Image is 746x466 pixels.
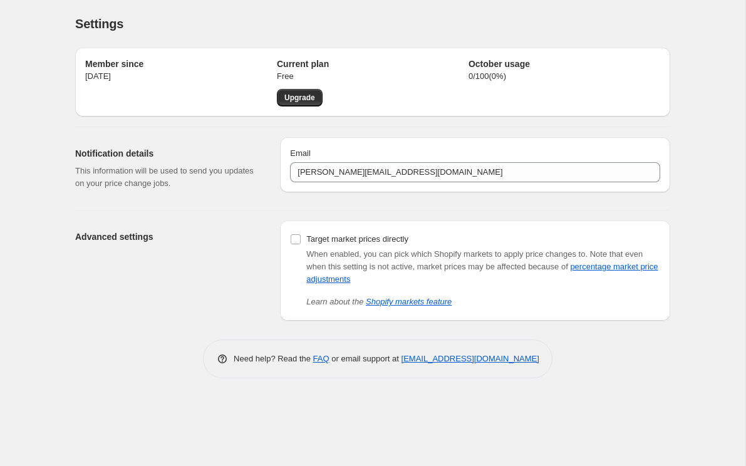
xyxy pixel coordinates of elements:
a: Shopify markets feature [366,297,452,306]
span: Note that even when this setting is not active, market prices may be affected because of [306,249,658,284]
span: Upgrade [284,93,315,103]
span: or email support at [329,354,401,363]
h2: October usage [469,58,660,70]
p: This information will be used to send you updates on your price change jobs. [75,165,260,190]
h2: Member since [85,58,277,70]
a: [EMAIL_ADDRESS][DOMAIN_NAME] [401,354,539,363]
p: Free [277,70,469,83]
h2: Notification details [75,147,260,160]
a: Upgrade [277,89,323,106]
span: Settings [75,17,123,31]
span: Need help? Read the [234,354,313,363]
a: FAQ [313,354,329,363]
span: When enabled, you can pick which Shopify markets to apply price changes to. [306,249,588,259]
h2: Current plan [277,58,469,70]
p: 0 / 100 ( 0 %) [469,70,660,83]
span: Email [290,148,311,158]
h2: Advanced settings [75,230,260,243]
span: Target market prices directly [306,234,408,244]
i: Learn about the [306,297,452,306]
p: [DATE] [85,70,277,83]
